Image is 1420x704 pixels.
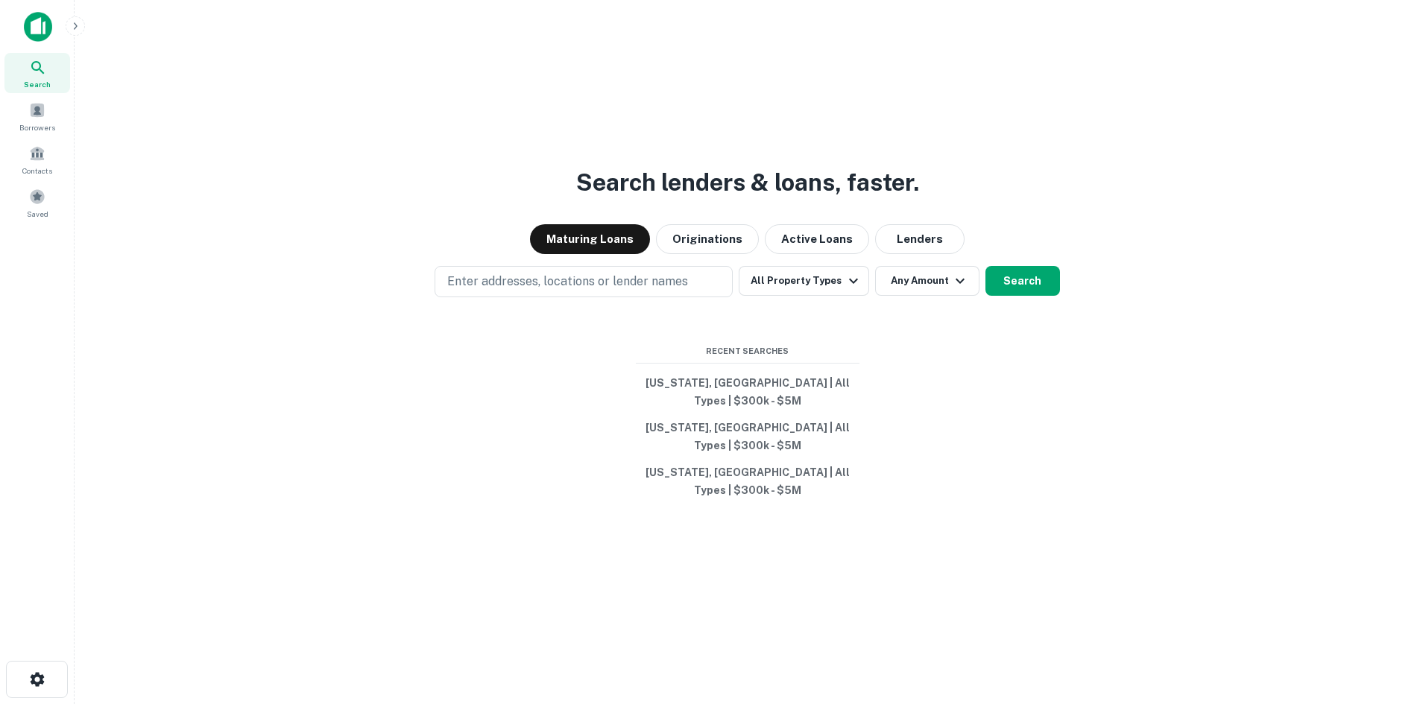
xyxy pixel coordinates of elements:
button: Lenders [875,224,965,254]
a: Borrowers [4,96,70,136]
a: Contacts [4,139,70,180]
span: Saved [27,208,48,220]
button: [US_STATE], [GEOGRAPHIC_DATA] | All Types | $300k - $5M [636,370,859,414]
h3: Search lenders & loans, faster. [576,165,919,200]
button: Search [985,266,1060,296]
button: All Property Types [739,266,868,296]
button: Active Loans [765,224,869,254]
a: Saved [4,183,70,223]
button: [US_STATE], [GEOGRAPHIC_DATA] | All Types | $300k - $5M [636,414,859,459]
a: Search [4,53,70,93]
span: Recent Searches [636,345,859,358]
span: Contacts [22,165,52,177]
span: Search [24,78,51,90]
button: [US_STATE], [GEOGRAPHIC_DATA] | All Types | $300k - $5M [636,459,859,504]
button: Maturing Loans [530,224,650,254]
button: Any Amount [875,266,979,296]
iframe: Chat Widget [1345,585,1420,656]
span: Borrowers [19,121,55,133]
button: Enter addresses, locations or lender names [435,266,733,297]
p: Enter addresses, locations or lender names [447,273,688,291]
img: capitalize-icon.png [24,12,52,42]
button: Originations [656,224,759,254]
